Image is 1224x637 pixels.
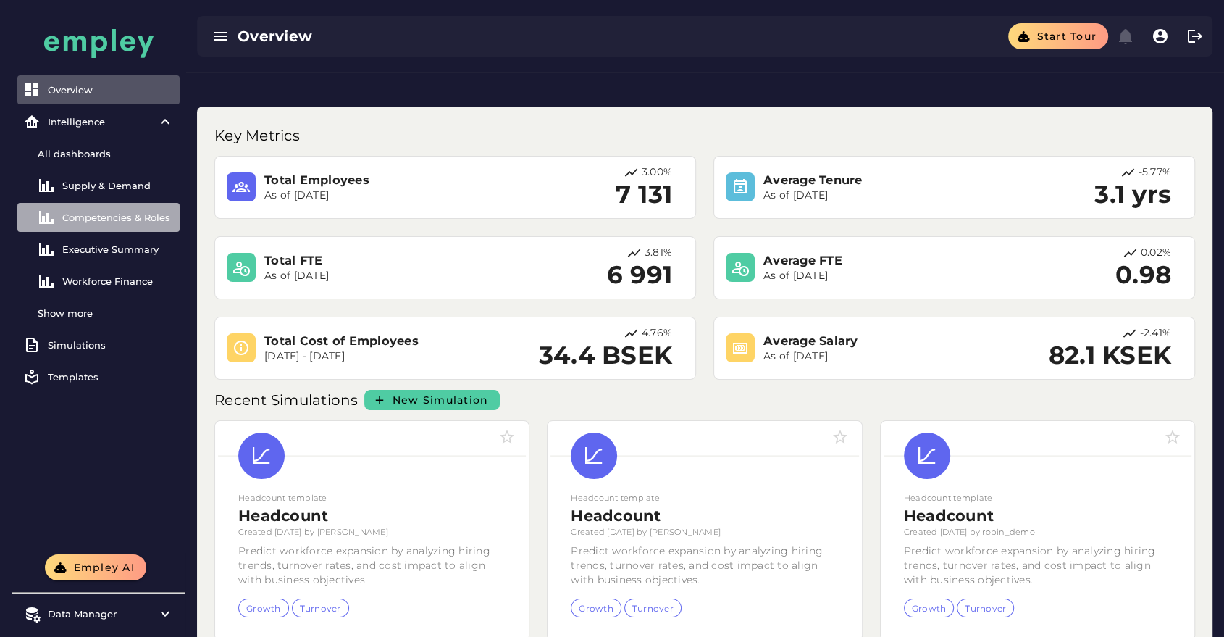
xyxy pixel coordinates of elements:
div: Simulations [48,339,174,351]
p: As of [DATE] [264,269,493,283]
a: Executive Summary [17,235,180,264]
p: 3.00% [642,165,672,180]
p: As of [DATE] [763,188,992,203]
div: Data Manager [48,608,149,620]
p: As of [DATE] [264,188,493,203]
div: Overview [48,84,174,96]
div: Supply & Demand [62,180,174,191]
span: Empley AI [72,561,135,574]
p: As of [DATE] [763,349,992,364]
button: Start tour [1008,23,1108,49]
p: -2.41% [1140,326,1172,341]
div: Intelligence [48,116,149,128]
h3: Total Employees [264,172,493,188]
div: Overview [238,26,623,46]
div: Templates [48,371,174,383]
a: Simulations [17,330,180,359]
p: Recent Simulations [214,388,361,412]
p: -5.77% [1139,165,1172,180]
a: New Simulation [364,390,500,410]
div: Competencies & Roles [62,212,174,223]
h2: 6 991 [607,261,672,290]
h3: Average Tenure [763,172,992,188]
h2: 82.1 KSEK [1049,341,1171,370]
p: Key Metrics [214,124,303,147]
h3: Total FTE [264,252,493,269]
a: Templates [17,362,180,391]
div: Show more [38,307,174,319]
h2: 0.98 [1115,261,1171,290]
button: Empley AI [45,554,146,580]
h2: 34.4 BSEK [539,341,672,370]
div: All dashboards [38,148,174,159]
p: 4.76% [642,326,672,341]
span: New Simulation [392,394,489,407]
div: Executive Summary [62,243,174,255]
h2: 3.1 yrs [1094,180,1171,209]
h2: 7 131 [616,180,672,209]
p: 0.02% [1141,246,1171,261]
a: Competencies & Roles [17,203,180,232]
a: Overview [17,75,180,104]
h3: Average Salary [763,333,992,349]
a: All dashboards [17,139,180,168]
div: Workforce Finance [62,275,174,287]
p: 3.81% [645,246,672,261]
a: Supply & Demand [17,171,180,200]
a: Workforce Finance [17,267,180,296]
p: As of [DATE] [763,269,992,283]
span: Start tour [1036,30,1097,43]
p: [DATE] - [DATE] [264,349,493,364]
h3: Average FTE [763,252,992,269]
h3: Total Cost of Employees [264,333,493,349]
